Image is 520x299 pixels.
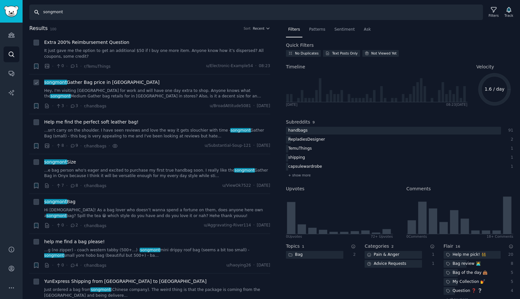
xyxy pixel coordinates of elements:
span: · [66,222,67,229]
span: songmont [140,248,161,252]
span: · [52,222,54,229]
div: Bag review 👩‍💻 [444,260,483,268]
span: Help me find the perfect soft leather bag! [44,119,139,125]
span: r/handbags [84,224,106,228]
span: u/haoying26 [226,263,251,268]
a: ...e bag person who's eager and excited to purchase my first true handbag soon. I really like the... [44,168,270,179]
div: 1 [508,164,514,170]
span: songmont [234,168,255,173]
span: · [253,103,255,109]
span: u/Electronic-Example54 [206,63,253,69]
span: · [80,182,82,189]
a: It just gave me the option to get an additional $50 if I buy one more item. Anyone know how it’s ... [44,48,270,59]
a: Extra 200% Reimbursement Question [44,39,129,46]
div: Advice Requests [365,260,408,268]
span: · [52,63,54,70]
div: Text Posts Only [332,51,358,55]
div: shipping [286,154,307,162]
span: 4 [70,263,78,268]
a: Just ordered a bag fromsongmont(Chinese company). The weird thing is that the package is coming f... [44,287,270,298]
span: 08:23 [259,63,270,69]
span: songmont [44,159,67,164]
span: · [66,262,67,269]
h2: Subreddits [286,119,310,125]
button: Recent [253,26,270,31]
div: 0 Comment s [407,234,427,239]
div: handbags [286,127,310,135]
div: [DATE] [286,102,298,107]
div: TemuThings [286,145,314,153]
span: Bag [44,198,75,205]
a: help me find a bag please! [44,238,105,245]
h2: Topics [286,243,300,250]
span: · [109,143,110,149]
div: 1 [508,155,514,161]
a: songmontSize [44,159,76,165]
div: RepladiesDesigner [286,136,327,144]
span: · [52,103,54,109]
span: [DATE] [257,103,270,109]
span: · [253,263,255,268]
div: Help me pick! 👯 [444,251,488,259]
div: 5 [507,279,513,285]
span: 7 [56,183,64,189]
div: 2 [350,252,356,258]
div: 91 [508,128,514,134]
span: Timeline [286,64,305,70]
span: · [255,63,257,69]
span: songmont [230,128,251,133]
span: songmont [44,199,67,204]
span: · [253,143,255,149]
span: + show more [288,173,311,177]
span: · [52,143,54,149]
h2: Flair [444,243,453,250]
span: r/handbags [84,184,106,188]
div: My Collection 💅 [444,278,487,286]
text: 1.6 / day [485,86,505,92]
span: · [66,182,67,189]
div: Track [505,13,513,18]
span: 9 [312,120,315,124]
div: 0 Upvote s [286,234,302,239]
span: · [80,222,82,229]
span: r/handbags [84,104,106,108]
span: · [80,262,82,269]
span: r/handbags [84,144,106,148]
span: 100 [50,27,56,31]
div: 1 [508,146,514,152]
span: 1 [302,244,304,248]
span: 1 [70,63,78,69]
div: Pain & Anger [365,251,401,259]
h2: Comments [407,185,431,192]
span: · [66,143,67,149]
button: Track [502,5,515,19]
span: 16 [456,244,460,248]
span: Gather Bag price in [GEOGRAPHIC_DATA] [44,79,160,86]
span: Ask [364,27,371,33]
span: 8 [56,143,64,149]
span: · [80,143,82,149]
div: Not Viewed Yet [371,51,397,55]
span: r/handbags [84,263,106,268]
div: 4 [507,288,513,294]
span: songmont [44,253,64,258]
span: 8 [70,183,78,189]
span: r/TemuThings [84,64,110,69]
img: GummySearch logo [4,6,19,17]
span: Recent [253,26,264,31]
span: u/BroadAttitude5081 [210,103,251,109]
span: 3 [70,103,78,109]
span: u/Substantial-Soup-121 [205,143,251,149]
div: 1 [429,261,435,267]
span: Sentiment [334,27,355,33]
div: No Duplicates [295,51,319,55]
span: · [253,183,255,189]
div: 20 [507,252,513,258]
span: · [253,223,255,228]
span: Size [44,159,76,165]
div: Sort [244,26,251,31]
div: 1 [429,252,435,258]
h2: Upvotes [286,185,304,192]
span: · [52,262,54,269]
